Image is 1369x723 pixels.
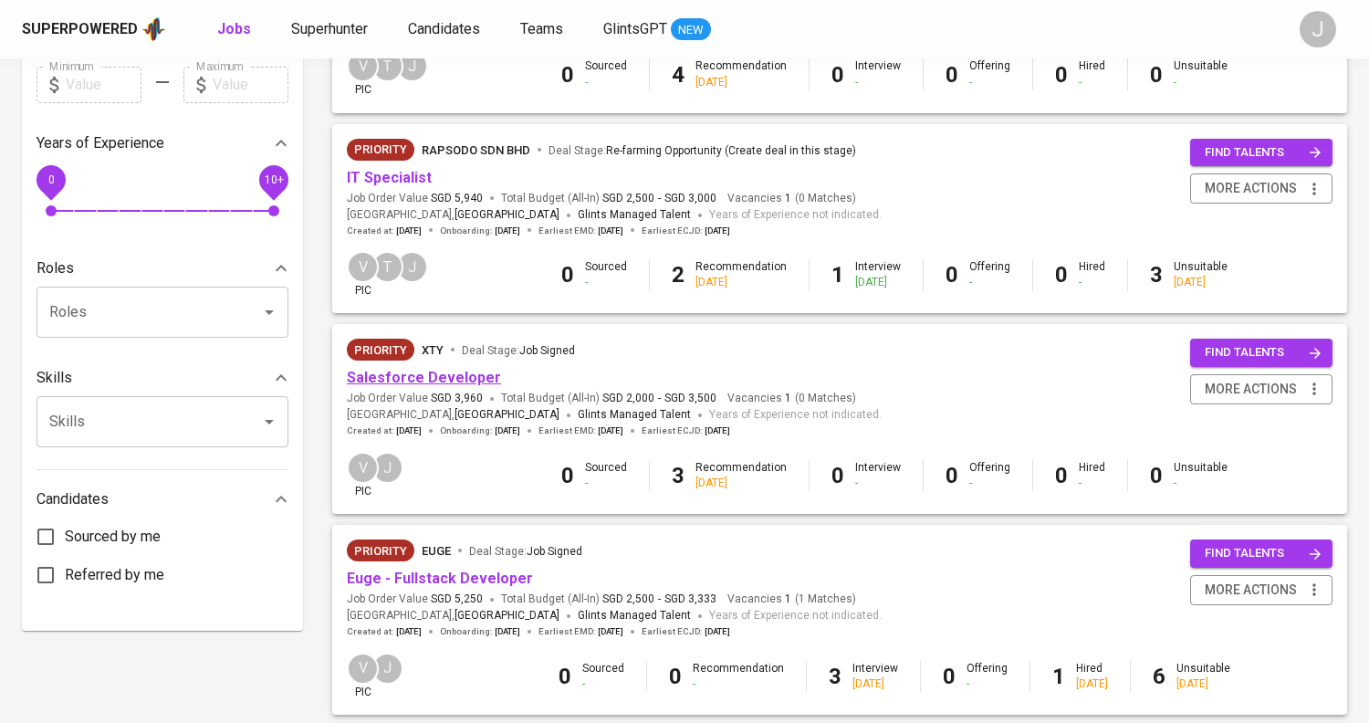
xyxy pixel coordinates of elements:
[37,488,109,510] p: Candidates
[347,251,379,299] div: pic
[462,344,575,357] span: Deal Stage :
[549,144,856,157] span: Deal Stage :
[705,225,730,237] span: [DATE]
[65,526,161,548] span: Sourced by me
[1079,75,1105,90] div: -
[1174,476,1228,491] div: -
[347,369,501,386] a: Salesforce Developer
[695,58,787,89] div: Recommendation
[264,173,283,185] span: 10+
[396,50,428,82] div: J
[727,191,856,206] span: Vacancies ( 0 Matches )
[396,225,422,237] span: [DATE]
[1153,664,1165,689] b: 6
[1055,62,1068,88] b: 0
[347,139,414,161] div: New Job received from Demand Team
[37,125,288,162] div: Years of Experience
[578,208,691,221] span: Glints Managed Talent
[37,360,288,396] div: Skills
[213,67,288,103] input: Value
[602,191,654,206] span: SGD 2,500
[1190,374,1332,404] button: more actions
[672,463,684,488] b: 3
[455,406,559,424] span: [GEOGRAPHIC_DATA]
[1205,579,1297,602] span: more actions
[408,18,484,41] a: Candidates
[1205,177,1297,200] span: more actions
[291,18,371,41] a: Superhunter
[1079,259,1105,290] div: Hired
[501,391,716,406] span: Total Budget (All-In)
[1190,173,1332,204] button: more actions
[695,460,787,491] div: Recommendation
[1176,676,1230,692] div: [DATE]
[347,452,379,484] div: V
[431,191,483,206] span: SGD 5,940
[855,476,901,491] div: -
[347,50,379,82] div: V
[578,408,691,421] span: Glints Managed Talent
[969,58,1010,89] div: Offering
[855,259,901,290] div: Interview
[47,173,54,185] span: 0
[969,460,1010,491] div: Offering
[831,463,844,488] b: 0
[1174,460,1228,491] div: Unsuitable
[1190,540,1332,568] button: find talents
[1174,259,1228,290] div: Unsuitable
[347,251,379,283] div: V
[578,609,691,622] span: Glints Managed Talent
[1300,11,1336,47] div: J
[602,592,654,607] span: SGD 2,500
[347,341,414,360] span: Priority
[520,20,563,37] span: Teams
[727,391,856,406] span: Vacancies ( 0 Matches )
[1079,476,1105,491] div: -
[1205,342,1322,363] span: find talents
[347,570,533,587] a: Euge - Fullstack Developer
[538,625,623,638] span: Earliest EMD :
[855,275,901,290] div: [DATE]
[440,625,520,638] span: Onboarding :
[347,452,379,499] div: pic
[347,653,379,685] div: V
[455,206,559,225] span: [GEOGRAPHIC_DATA]
[396,424,422,437] span: [DATE]
[582,676,624,692] div: -
[709,406,882,424] span: Years of Experience not indicated.
[1174,75,1228,90] div: -
[347,542,414,561] span: Priority
[495,424,520,437] span: [DATE]
[347,50,379,98] div: pic
[1190,575,1332,605] button: more actions
[969,75,1010,90] div: -
[598,225,623,237] span: [DATE]
[1174,58,1228,89] div: Unsuitable
[347,206,559,225] span: [GEOGRAPHIC_DATA] ,
[1150,463,1163,488] b: 0
[371,50,403,82] div: T
[1174,275,1228,290] div: [DATE]
[603,20,667,37] span: GlintsGPT
[37,250,288,287] div: Roles
[347,169,432,186] a: IT Specialist
[1079,460,1105,491] div: Hired
[709,206,882,225] span: Years of Experience not indicated.
[371,452,403,484] div: J
[561,262,574,288] b: 0
[347,339,414,361] div: New Job received from Demand Team
[658,391,661,406] span: -
[291,20,368,37] span: Superhunter
[1150,62,1163,88] b: 0
[217,18,255,41] a: Jobs
[603,18,711,41] a: GlintsGPT NEW
[967,661,1008,692] div: Offering
[141,16,166,43] img: app logo
[782,191,791,206] span: 1
[347,225,422,237] span: Created at :
[585,75,627,90] div: -
[664,592,716,607] span: SGD 3,333
[1076,661,1108,692] div: Hired
[946,463,958,488] b: 0
[693,676,784,692] div: -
